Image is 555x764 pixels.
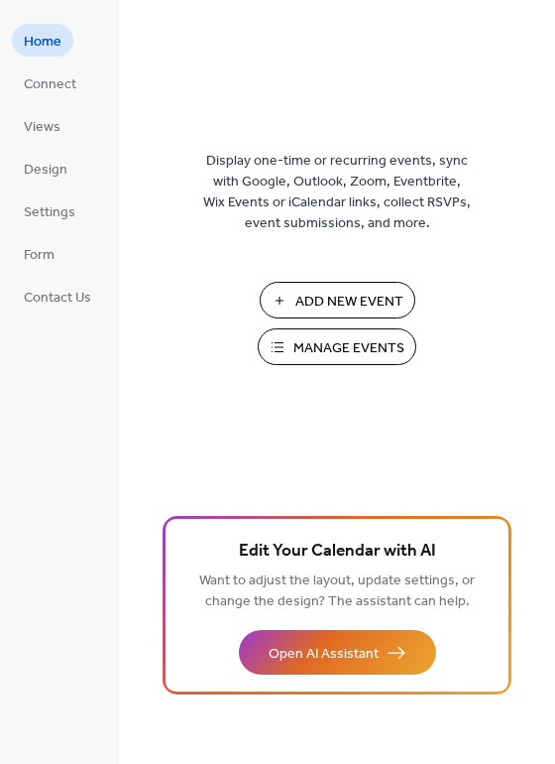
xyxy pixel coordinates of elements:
span: Manage Events [293,338,404,359]
span: Design [24,160,67,181]
a: Settings [12,194,87,227]
a: Views [12,109,72,142]
button: Manage Events [258,328,416,365]
span: Connect [24,74,76,95]
span: Add New Event [295,292,403,313]
a: Design [12,152,79,185]
a: Form [12,237,66,270]
button: Open AI Assistant [239,630,436,675]
button: Add New Event [260,282,415,318]
span: Views [24,117,60,138]
a: Connect [12,66,88,99]
span: Home [24,32,61,53]
span: Want to adjust the layout, update settings, or change the design? The assistant can help. [199,568,475,615]
span: Display one-time or recurring events, sync with Google, Outlook, Zoom, Eventbrite, Wix Events or ... [203,151,471,234]
a: Contact Us [12,280,103,313]
span: Open AI Assistant [269,644,379,665]
span: Settings [24,202,75,223]
a: Home [12,24,73,57]
span: Form [24,245,55,266]
span: Contact Us [24,288,91,309]
span: Edit Your Calendar with AI [239,538,436,566]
